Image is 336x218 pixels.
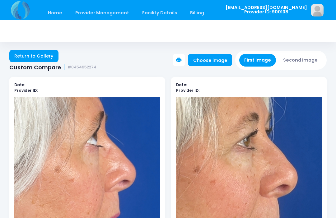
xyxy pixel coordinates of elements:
a: Facility Details [136,6,183,20]
b: Date: [14,82,25,87]
span: Custom Compare [9,64,61,71]
a: Choose image [188,54,232,66]
a: Return to Gallery [9,50,58,62]
button: Second Image [278,54,323,67]
button: First Image [239,54,276,67]
b: Provider ID: [176,88,199,93]
b: Date: [176,82,187,87]
a: Provider Management [69,6,135,20]
span: [EMAIL_ADDRESS][DOMAIN_NAME] Provider ID: 900138 [226,5,307,14]
img: image [311,4,324,16]
b: Provider ID: [14,88,38,93]
small: #0454652274 [68,65,96,70]
a: Home [42,6,68,20]
a: Staff [211,6,235,20]
a: Billing [184,6,210,20]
